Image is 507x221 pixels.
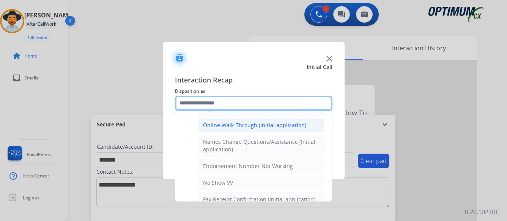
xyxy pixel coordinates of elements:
[175,87,332,96] span: Disposition as
[203,179,233,187] div: No Show VV
[203,138,320,153] div: Names Change Questions/Assistance (Initial application)
[307,63,332,71] span: Initial Call
[203,196,315,203] div: Fax Receipt Confirmation (Initial application)
[203,121,306,129] div: Online Walk-Through (Initial application)
[175,75,332,87] span: Interaction Recap
[203,162,293,170] div: Endorsement Number Not Working
[465,207,499,216] p: 0.20.1027RC
[170,49,189,67] img: contactIcon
